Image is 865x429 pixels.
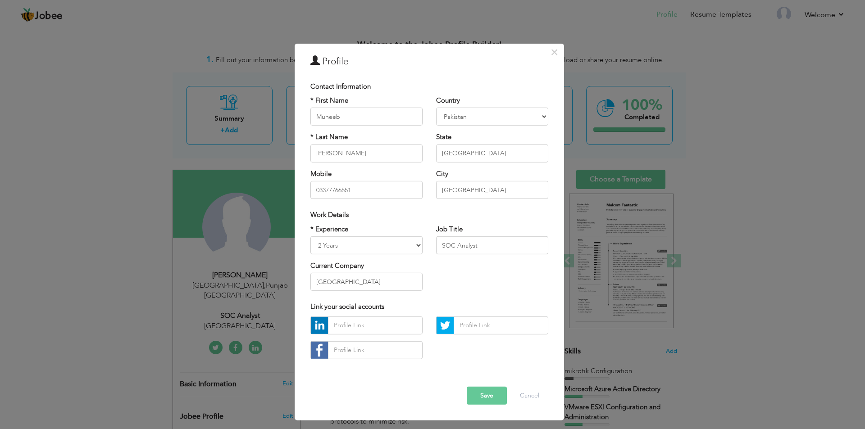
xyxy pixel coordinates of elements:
[311,342,328,359] img: facebook
[310,261,364,271] label: Current Company
[328,316,423,334] input: Profile Link
[311,317,328,334] img: linkedin
[310,132,348,142] label: * Last Name
[436,96,460,105] label: Country
[436,169,448,179] label: City
[310,169,332,179] label: Mobile
[310,302,384,311] span: Link your social accounts
[454,316,548,334] input: Profile Link
[436,224,463,234] label: Job Title
[310,96,348,105] label: * First Name
[511,387,548,405] button: Cancel
[547,45,562,59] button: Close
[310,81,371,90] span: Contact Information
[437,317,454,334] img: Twitter
[328,341,423,359] input: Profile Link
[310,210,349,219] span: Work Details
[436,132,451,142] label: State
[467,387,507,405] button: Save
[551,44,558,60] span: ×
[310,54,548,68] h3: Profile
[310,224,348,234] label: * Experience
